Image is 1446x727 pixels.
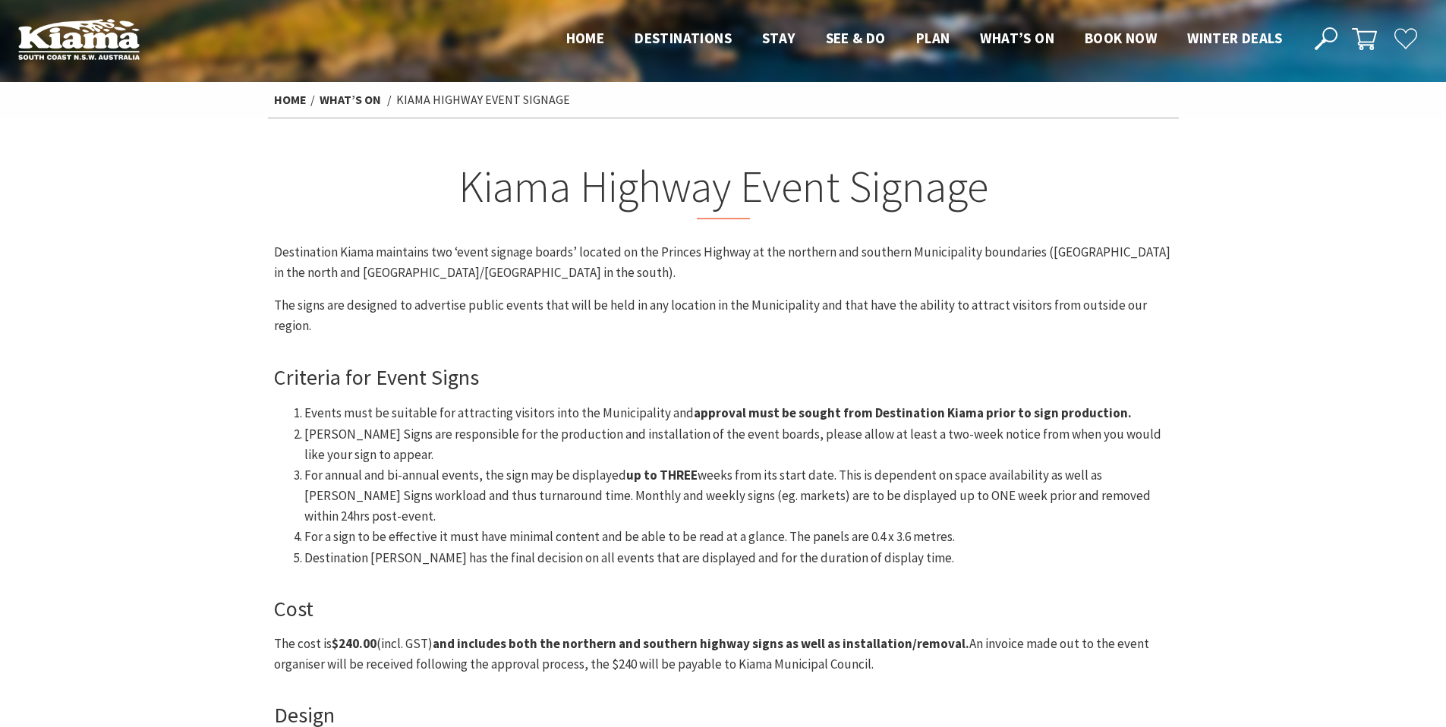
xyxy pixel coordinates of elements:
[274,634,1173,675] p: The cost is (incl. GST) An invoice made out to the event organiser will be received following the...
[762,29,795,47] span: Stay
[274,242,1173,283] p: Destination Kiama maintains two ‘event signage boards’ located on the Princes Highway at the nort...
[304,424,1173,465] li: [PERSON_NAME] Signs are responsible for the production and installation of the event boards, plea...
[826,29,886,47] span: See & Do
[274,596,1173,622] h4: Cost
[320,92,381,108] a: What’s On
[694,404,1132,421] strong: approval must be sought from Destination Kiama prior to sign production.
[396,90,570,110] li: Kiama Highway Event Signage
[980,29,1054,47] span: What’s On
[332,635,376,652] strong: $240.00
[551,27,1297,52] nav: Main Menu
[433,635,969,652] strong: and includes both the northern and southern highway signs as well as installation/removal.
[274,92,307,108] a: Home
[274,365,1173,391] h4: Criteria for Event Signs
[18,18,140,60] img: Kiama Logo
[916,29,950,47] span: Plan
[566,29,605,47] span: Home
[274,160,1173,219] h2: Kiama Highway Event Signage
[626,467,698,483] strong: up to THREE
[304,527,1173,547] li: For a sign to be effective it must have minimal content and be able to be read at a glance. The p...
[304,465,1173,527] li: For annual and bi-annual events, the sign may be displayed weeks from its start date. This is dep...
[304,548,1173,568] li: Destination [PERSON_NAME] has the final decision on all events that are displayed and for the dur...
[635,29,732,47] span: Destinations
[304,403,1173,423] li: Events must be suitable for attracting visitors into the Municipality and
[1085,29,1157,47] span: Book now
[274,295,1173,336] p: The signs are designed to advertise public events that will be held in any location in the Munici...
[1187,29,1282,47] span: Winter Deals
